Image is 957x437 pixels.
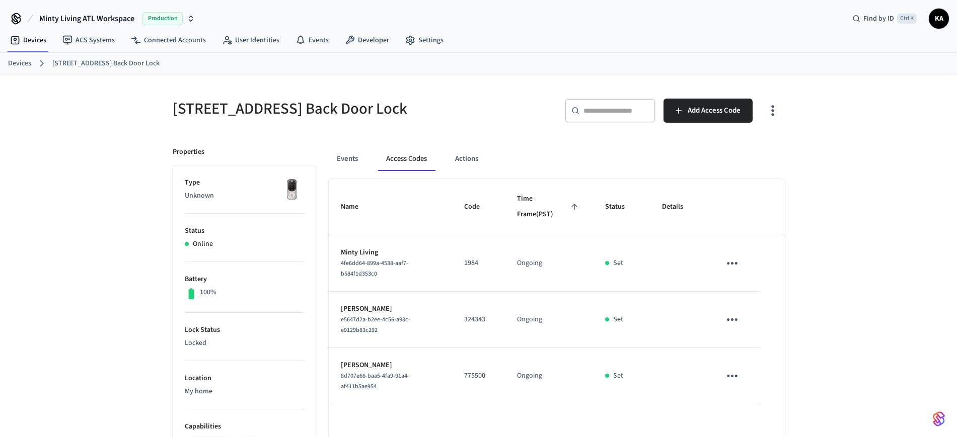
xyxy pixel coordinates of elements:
p: [PERSON_NAME] [341,360,440,371]
button: Add Access Code [664,99,753,123]
p: Set [613,371,623,381]
p: Online [193,239,213,249]
td: Ongoing [505,235,594,292]
a: Developer [337,31,397,49]
span: Ctrl K [897,14,917,24]
p: Type [185,178,305,188]
img: Yale Assure Touchscreen Wifi Smart Lock, Satin Nickel, Front [279,178,305,203]
td: Ongoing [505,348,594,404]
p: 1984 [464,258,493,269]
span: Production [142,12,183,25]
p: Location [185,373,305,384]
p: 775500 [464,371,493,381]
img: SeamLogoGradient.69752ec5.svg [933,411,945,427]
span: Status [605,199,638,215]
a: Devices [8,58,31,69]
p: Properties [173,147,204,157]
span: e5647d2a-b2ee-4c56-a93c-e9129b83c292 [341,315,410,334]
p: Lock Status [185,325,305,335]
span: Code [464,199,493,215]
p: Status [185,226,305,236]
p: Battery [185,274,305,285]
a: Settings [397,31,452,49]
span: Find by ID [863,14,894,24]
h5: [STREET_ADDRESS] Back Door Lock [173,99,473,119]
table: sticky table [329,179,785,404]
span: 4fe6dd64-899a-4538-aaf7-b584f1d353c0 [341,259,408,278]
span: Minty Living ATL Workspace [39,13,134,25]
p: 100% [200,287,216,298]
a: Devices [2,31,54,49]
button: Actions [447,147,486,171]
span: Details [662,199,696,215]
p: Capabilities [185,421,305,432]
div: ant example [329,147,785,171]
p: Set [613,258,623,269]
p: Minty Living [341,247,440,258]
a: Connected Accounts [123,31,214,49]
span: Add Access Code [688,104,741,117]
a: User Identities [214,31,287,49]
a: Events [287,31,337,49]
button: Events [329,147,366,171]
p: 324343 [464,314,493,325]
p: Set [613,314,623,325]
p: Unknown [185,191,305,201]
span: Time Frame(PST) [517,191,581,223]
span: 8d707e66-baa5-4fa9-91a4-af411b5ae954 [341,372,409,391]
div: Find by IDCtrl K [844,10,925,28]
p: [PERSON_NAME] [341,304,440,314]
span: Name [341,199,372,215]
p: Locked [185,338,305,348]
p: My home [185,386,305,397]
span: KA [930,10,948,28]
button: KA [929,9,949,29]
a: ACS Systems [54,31,123,49]
td: Ongoing [505,292,594,348]
a: [STREET_ADDRESS] Back Door Lock [52,58,160,69]
button: Access Codes [378,147,435,171]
